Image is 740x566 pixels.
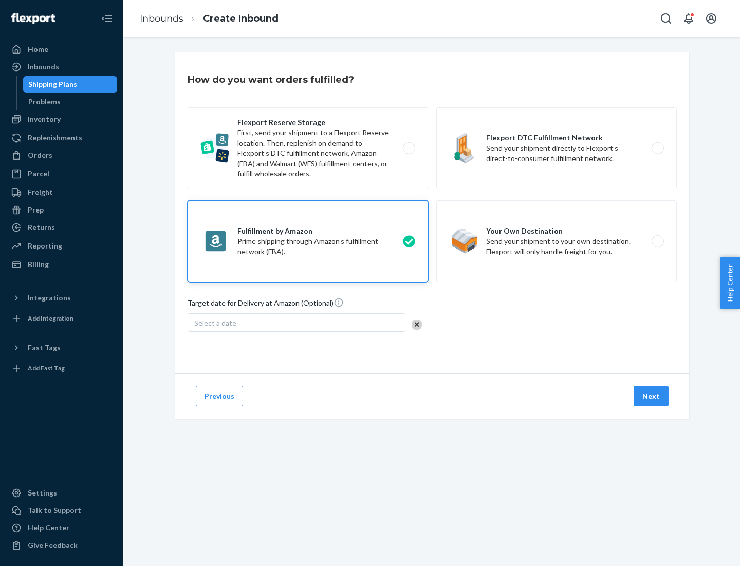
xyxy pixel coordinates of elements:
[6,202,117,218] a: Prep
[23,76,118,93] a: Shipping Plans
[6,111,117,128] a: Inventory
[28,540,78,551] div: Give Feedback
[6,130,117,146] a: Replenishments
[28,505,81,516] div: Talk to Support
[28,314,73,323] div: Add Integration
[28,523,69,533] div: Help Center
[6,485,117,501] a: Settings
[6,520,117,536] a: Help Center
[28,222,55,233] div: Returns
[701,8,721,29] button: Open account menu
[6,238,117,254] a: Reporting
[132,4,287,34] ol: breadcrumbs
[28,205,44,215] div: Prep
[23,94,118,110] a: Problems
[188,297,344,312] span: Target date for Delivery at Amazon (Optional)
[678,8,699,29] button: Open notifications
[28,79,77,90] div: Shipping Plans
[6,219,117,236] a: Returns
[196,386,243,406] button: Previous
[28,62,59,72] div: Inbounds
[97,8,117,29] button: Close Navigation
[720,257,740,309] button: Help Center
[28,114,61,125] div: Inventory
[28,259,49,270] div: Billing
[6,340,117,356] button: Fast Tags
[656,8,676,29] button: Open Search Box
[6,310,117,327] a: Add Integration
[6,41,117,58] a: Home
[28,97,61,107] div: Problems
[28,293,71,303] div: Integrations
[634,386,669,406] button: Next
[6,256,117,273] a: Billing
[28,44,48,55] div: Home
[6,360,117,377] a: Add Fast Tag
[28,133,82,143] div: Replenishments
[6,502,117,519] a: Talk to Support
[28,187,53,198] div: Freight
[28,364,65,373] div: Add Fast Tag
[6,147,117,164] a: Orders
[203,13,279,24] a: Create Inbound
[6,184,117,201] a: Freight
[6,537,117,554] button: Give Feedback
[6,59,117,75] a: Inbounds
[6,166,117,182] a: Parcel
[188,73,354,86] h3: How do you want orders fulfilled?
[28,241,62,251] div: Reporting
[11,13,55,24] img: Flexport logo
[28,150,52,161] div: Orders
[6,290,117,306] button: Integrations
[194,319,236,327] span: Select a date
[140,13,183,24] a: Inbounds
[28,488,57,498] div: Settings
[28,343,61,353] div: Fast Tags
[28,169,49,179] div: Parcel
